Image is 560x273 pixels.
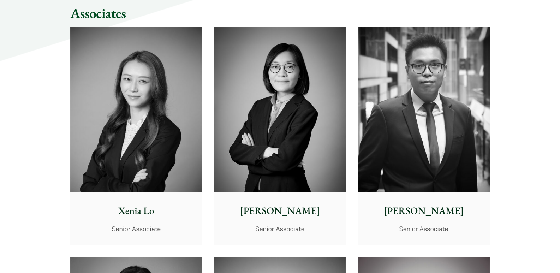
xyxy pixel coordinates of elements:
[76,224,196,233] p: Senior Associate
[76,203,196,218] p: Xenia Lo
[220,203,340,218] p: [PERSON_NAME]
[70,27,202,245] a: Xenia Lo Senior Associate
[70,5,490,22] h2: Associates
[358,27,489,245] a: [PERSON_NAME] Senior Associate
[363,224,484,233] p: Senior Associate
[363,203,484,218] p: [PERSON_NAME]
[220,224,340,233] p: Senior Associate
[214,27,346,245] a: [PERSON_NAME] Senior Associate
